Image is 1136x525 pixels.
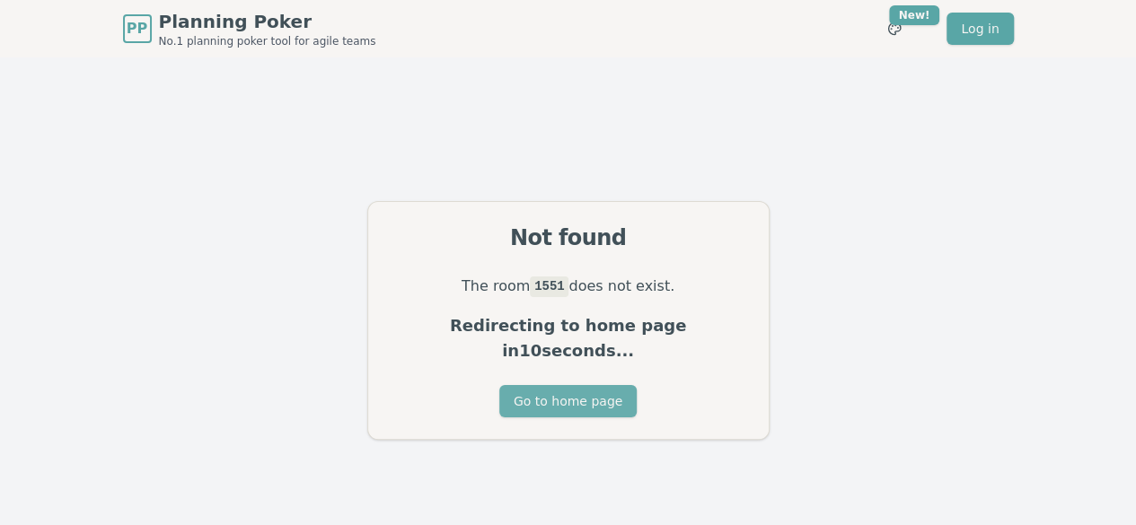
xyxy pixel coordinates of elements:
span: Planning Poker [159,9,376,34]
div: New! [889,5,940,25]
code: 1551 [530,276,568,296]
span: No.1 planning poker tool for agile teams [159,34,376,48]
p: Redirecting to home page in 10 seconds... [390,313,747,363]
a: PPPlanning PokerNo.1 planning poker tool for agile teams [123,9,376,48]
button: New! [878,13,911,45]
button: Go to home page [499,385,637,417]
a: Log in [947,13,1013,45]
p: The room does not exist. [390,274,747,299]
span: PP [127,18,147,39]
div: Not found [390,223,747,252]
